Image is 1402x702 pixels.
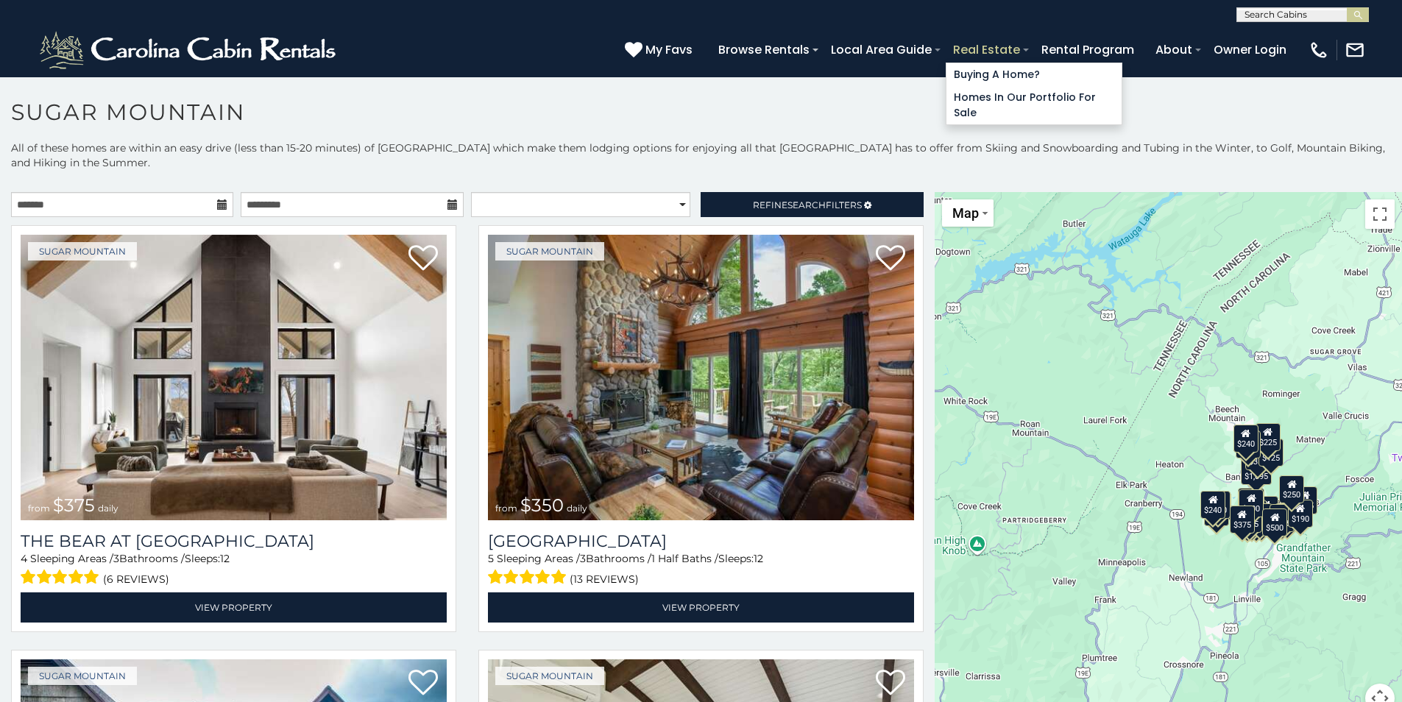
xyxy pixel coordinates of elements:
[701,192,923,217] a: RefineSearchFilters
[1254,496,1279,524] div: $200
[495,242,604,260] a: Sugar Mountain
[1239,488,1264,516] div: $190
[1280,475,1305,503] div: $250
[495,667,604,685] a: Sugar Mountain
[876,244,905,274] a: Add to favorites
[1233,425,1258,453] div: $240
[946,86,1122,124] a: Homes in Our Portfolio For Sale
[1259,439,1284,467] div: $125
[567,503,587,514] span: daily
[1345,40,1365,60] img: mail-regular-white.png
[488,552,494,565] span: 5
[1239,489,1264,517] div: $300
[220,552,230,565] span: 12
[753,199,862,210] span: Refine Filters
[488,531,914,551] h3: Grouse Moor Lodge
[53,494,95,516] span: $375
[952,205,979,221] span: Map
[1270,504,1295,532] div: $195
[580,552,586,565] span: 3
[520,494,564,516] span: $350
[645,40,693,59] span: My Favs
[1242,457,1272,485] div: $1,095
[21,531,447,551] a: The Bear At [GEOGRAPHIC_DATA]
[1288,500,1313,528] div: $190
[1206,37,1294,63] a: Owner Login
[488,235,914,520] img: Grouse Moor Lodge
[824,37,939,63] a: Local Area Guide
[28,667,137,685] a: Sugar Mountain
[21,235,447,520] a: The Bear At Sugar Mountain from $375 daily
[495,503,517,514] span: from
[21,552,27,565] span: 4
[711,37,817,63] a: Browse Rentals
[21,531,447,551] h3: The Bear At Sugar Mountain
[21,551,447,589] div: Sleeping Areas / Bathrooms / Sleeps:
[1034,37,1141,63] a: Rental Program
[1263,508,1288,536] div: $500
[1256,423,1281,451] div: $225
[37,28,342,72] img: White-1-2.png
[570,570,639,589] span: (13 reviews)
[787,199,826,210] span: Search
[1148,37,1200,63] a: About
[1230,506,1255,533] div: $375
[876,668,905,699] a: Add to favorites
[1365,199,1395,229] button: Toggle fullscreen view
[103,570,169,589] span: (6 reviews)
[488,531,914,551] a: [GEOGRAPHIC_DATA]
[1309,40,1329,60] img: phone-regular-white.png
[28,242,137,260] a: Sugar Mountain
[942,199,994,227] button: Change map style
[754,552,763,565] span: 12
[488,235,914,520] a: Grouse Moor Lodge from $350 daily
[625,40,696,60] a: My Favs
[113,552,119,565] span: 3
[1201,491,1226,519] div: $240
[21,592,447,623] a: View Property
[21,235,447,520] img: The Bear At Sugar Mountain
[98,503,118,514] span: daily
[488,551,914,589] div: Sleeping Areas / Bathrooms / Sleeps:
[946,63,1122,86] a: Buying A Home?
[1293,486,1318,514] div: $155
[651,552,718,565] span: 1 Half Baths /
[488,592,914,623] a: View Property
[946,37,1027,63] a: Real Estate
[408,668,438,699] a: Add to favorites
[28,503,50,514] span: from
